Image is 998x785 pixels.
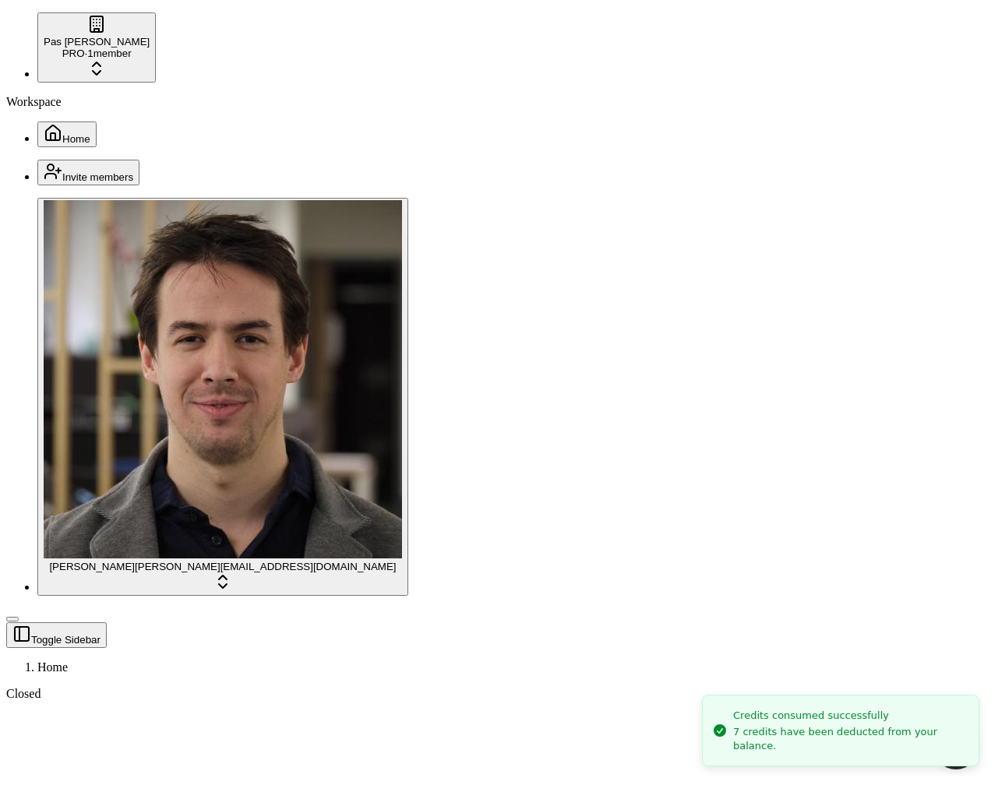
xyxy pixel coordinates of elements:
span: [PERSON_NAME] [49,561,135,572]
span: Closed [6,687,41,700]
button: Toggle Sidebar [6,617,19,621]
button: Invite members [37,160,139,185]
span: [PERSON_NAME][EMAIL_ADDRESS][DOMAIN_NAME] [135,561,397,572]
a: Invite members [37,170,139,183]
div: 7 credits have been deducted from your balance. [733,725,966,753]
button: Home [37,121,97,147]
button: Jonathan Beurel[PERSON_NAME][PERSON_NAME][EMAIL_ADDRESS][DOMAIN_NAME] [37,198,408,596]
button: Pas [PERSON_NAME]PRO·1member [37,12,156,83]
span: Invite members [62,171,133,183]
span: Home [62,133,90,145]
div: Pas [PERSON_NAME] [44,36,150,48]
nav: breadcrumb [6,660,992,674]
span: Toggle Sidebar [31,634,101,646]
a: Home [37,132,97,145]
span: Home [37,660,68,674]
button: Toggle Sidebar [6,622,107,648]
div: Workspace [6,95,992,109]
img: Jonathan Beurel [44,200,402,558]
div: Credits consumed successfully [733,708,966,723]
div: PRO · 1 member [44,48,150,59]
